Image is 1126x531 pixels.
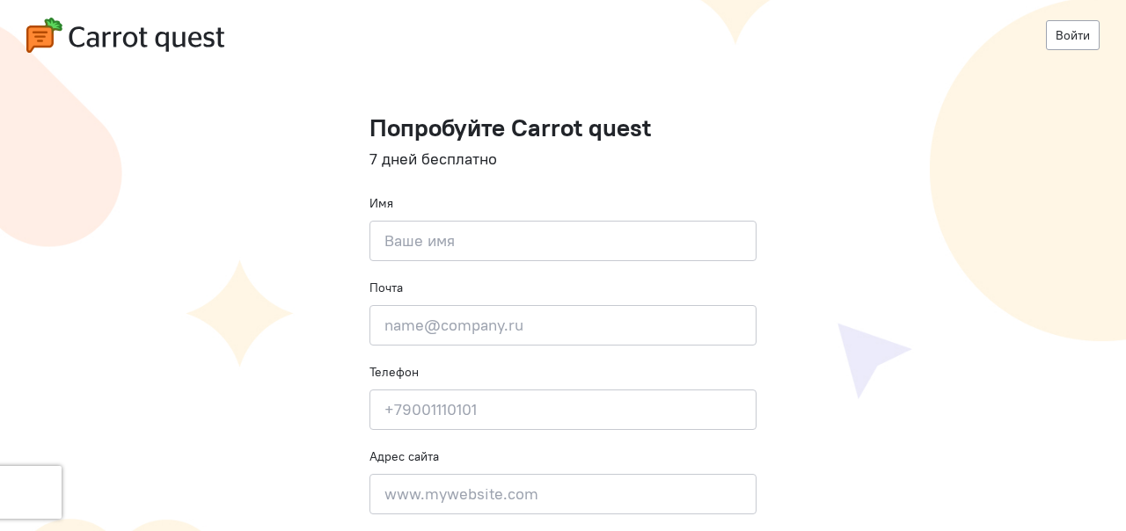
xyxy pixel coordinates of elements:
input: www.mywebsite.com [369,474,757,514]
input: name@company.ru [369,305,757,346]
a: Войти [1046,20,1100,50]
h1: Попробуйте Carrot quest [369,114,757,142]
input: +79001110101 [369,389,757,430]
label: Имя [369,194,393,212]
label: Телефон [369,363,419,381]
label: Почта [369,279,403,296]
h4: 7 дней бесплатно [369,150,757,168]
img: carrot-quest-logo.svg [26,18,224,53]
label: Адрес сайта [369,447,439,465]
input: Ваше имя [369,221,757,261]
